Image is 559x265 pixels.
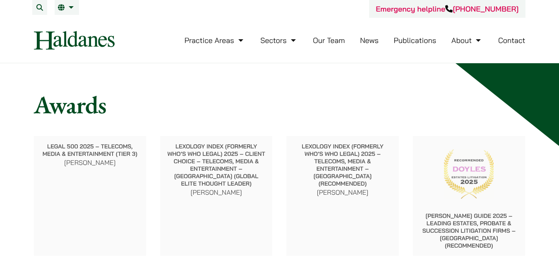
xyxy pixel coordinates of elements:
a: Our Team [313,36,345,45]
a: Contact [498,36,525,45]
p: [PERSON_NAME] Guide 2025 – Leading Estates, Probate & Succession Litigation Firms – [GEOGRAPHIC_D... [420,212,519,249]
h1: Awards [34,90,525,119]
a: Practice Areas [185,36,245,45]
a: EN [58,4,76,11]
a: Sectors [260,36,297,45]
a: Publications [394,36,437,45]
a: Emergency helpline[PHONE_NUMBER] [376,4,518,14]
p: Lexology Index (formerly Who’s Who Legal) 2025 – Telecoms, Media & Entertainment – [GEOGRAPHIC_DA... [293,143,392,187]
p: Lexology Index (formerly Who’s Who Legal) 2025 – Client Choice – Telecoms, Media & Entertainment ... [167,143,266,187]
a: About [451,36,483,45]
img: Logo of Haldanes [34,31,115,50]
p: Legal 500 2025 – Telecoms, Media & Entertainment (Tier 3) [41,143,140,158]
p: [PERSON_NAME] [167,187,266,197]
p: [PERSON_NAME] [293,187,392,197]
a: News [360,36,379,45]
p: [PERSON_NAME] [41,158,140,167]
